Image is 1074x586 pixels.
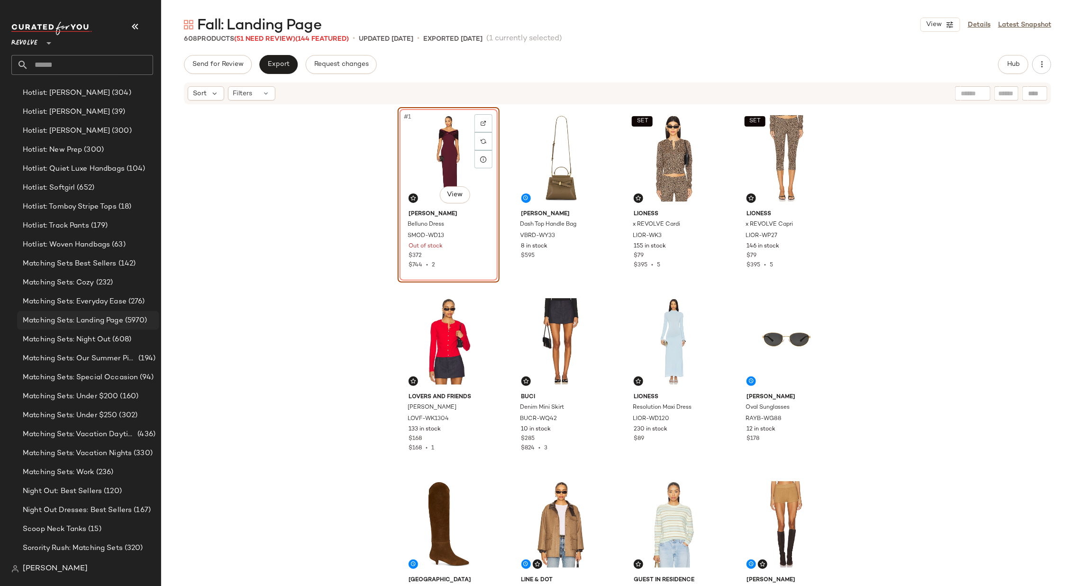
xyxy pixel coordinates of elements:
[86,524,101,535] span: (15)
[633,220,680,229] span: x REVOLVE Cardi
[746,210,827,219] span: LIONESS
[23,410,118,421] span: Matching Sets: Under $250
[760,561,765,567] img: svg%3e
[184,55,252,74] button: Send for Review
[633,232,662,240] span: LIOR-WK3
[521,252,535,260] span: $595
[521,425,551,434] span: 10 in stock
[23,107,110,118] span: Hotlist: [PERSON_NAME]
[520,415,557,423] span: BUCR-WQ42
[760,262,770,268] span: •
[523,378,529,384] img: svg%3e
[739,476,834,572] img: RONR-WF14_V1.jpg
[410,378,416,384] img: svg%3e
[137,353,155,364] span: (194)
[431,445,434,451] span: 1
[401,293,496,389] img: LOVF-WK1304_V1.jpg
[746,220,793,229] span: x REVOLVE Capri
[192,61,244,68] span: Send for Review
[626,476,721,572] img: GUER-WK6_V1.jpg
[746,262,760,268] span: $395
[306,55,377,74] button: Request changes
[23,505,132,516] span: Night Out Dresses: Best Sellers
[657,262,660,268] span: 5
[626,110,721,206] img: LIOR-WK3_V1.jpg
[739,293,834,389] img: RAYB-WG88_V1.jpg
[514,476,609,572] img: LEAX-WO122_V1.jpg
[259,55,298,74] button: Export
[408,220,444,229] span: Belluno Dress
[770,262,773,268] span: 5
[401,110,496,206] img: SMOD-WD13_V1.jpg
[23,220,89,231] span: Hotlist: Track Pants
[23,258,117,269] span: Matching Sets Best Sellers
[486,33,562,45] span: (1 currently selected)
[514,293,609,389] img: BUCR-WQ42_V1.jpg
[409,445,422,451] span: $168
[23,126,110,137] span: Hotlist: [PERSON_NAME]
[446,191,463,199] span: View
[481,138,486,144] img: svg%3e
[637,118,648,125] span: SET
[125,164,146,174] span: (104)
[746,252,756,260] span: $79
[521,576,601,585] span: Line & Dot
[359,34,413,44] p: updated [DATE]
[409,393,489,402] span: Lovers and Friends
[110,88,131,99] span: (304)
[634,393,714,402] span: LIONESS
[535,445,545,451] span: •
[410,195,416,201] img: svg%3e
[749,118,761,125] span: SET
[23,391,118,402] span: Matching Sets: Under $200
[23,315,123,326] span: Matching Sets: Landing Page
[746,576,827,585] span: [PERSON_NAME]
[23,296,127,307] span: Matching Sets: Everyday Ease
[409,435,422,443] span: $168
[636,561,641,567] img: svg%3e
[632,116,653,127] button: SET
[123,543,143,554] span: (320)
[408,403,456,412] span: [PERSON_NAME]
[998,55,1028,74] button: Hub
[89,220,108,231] span: (179)
[968,20,991,30] a: Details
[117,258,136,269] span: (142)
[11,22,92,35] img: cfy_white_logo.C9jOOHJF.svg
[422,445,431,451] span: •
[23,563,88,575] span: [PERSON_NAME]
[545,445,548,451] span: 3
[295,36,349,43] span: (144 Featured)
[423,34,482,44] p: Exported [DATE]
[23,543,123,554] span: Sorority Rush: Matching Sets
[23,486,102,497] span: Night Out: Best Sellers
[521,210,601,219] span: [PERSON_NAME]
[647,262,657,268] span: •
[23,467,94,478] span: Matching Sets: Work
[633,403,692,412] span: Resolution Maxi Dress
[440,186,470,203] button: View
[23,239,110,250] span: Hotlist: Woven Handbags
[197,16,321,35] span: Fall: Landing Page
[636,378,641,384] img: svg%3e
[409,425,441,434] span: 133 in stock
[23,145,82,156] span: Hotlist: New Prep
[11,32,37,49] span: Revolve
[998,20,1051,30] a: Latest Snapshot
[636,195,641,201] img: svg%3e
[102,486,122,497] span: (120)
[746,393,827,402] span: [PERSON_NAME]
[408,232,444,240] span: SMOD-WD13
[481,120,486,126] img: svg%3e
[634,576,714,585] span: Guest In Residence
[138,372,154,383] span: (94)
[23,448,132,459] span: Matching Sets: Vacation Nights
[739,110,834,206] img: LIOR-WP27_V1.jpg
[110,126,132,137] span: (300)
[23,277,94,288] span: Matching Sets: Cozy
[23,429,136,440] span: Matching Sets: Vacation Daytime
[23,164,125,174] span: Hotlist: Quiet Luxe Handbags
[926,21,942,28] span: View
[136,429,155,440] span: (436)
[520,232,555,240] span: VBRD-WY33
